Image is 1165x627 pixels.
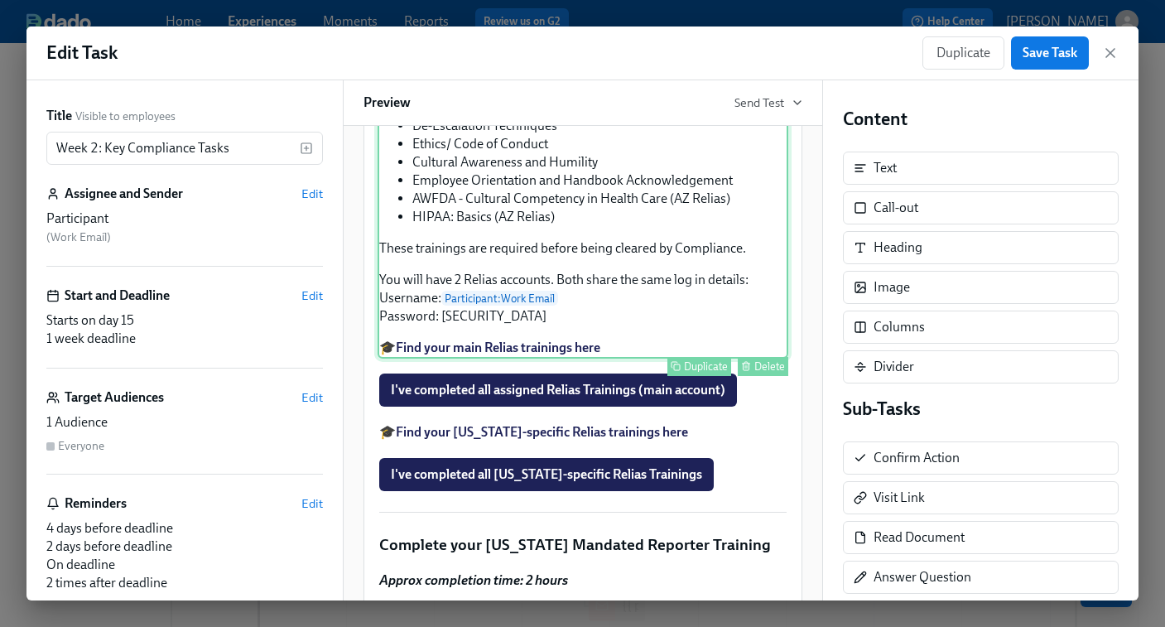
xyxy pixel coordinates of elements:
[874,199,918,217] div: Call-out
[738,357,788,376] button: Delete
[75,109,176,124] span: Visible to employees
[874,489,925,507] div: Visit Link
[378,533,788,557] div: Complete your [US_STATE] Mandated Reporter Training
[378,422,788,443] div: 🎓Find your [US_STATE]-specific Relias trainings here
[378,456,788,493] div: I've completed all [US_STATE]-specific Relias Trainings
[874,278,910,297] div: Image
[843,481,1119,514] div: Visit Link
[301,389,323,406] button: Edit
[46,185,323,267] div: Assignee and SenderEditParticipant (Work Email)
[874,568,971,586] div: Answer Question
[46,230,111,244] span: ( Work Email )
[46,287,323,369] div: Start and DeadlineEditStarts on day 151 week deadline
[378,52,788,359] div: Approx completion time: 1 hour Work through all lessons in [GEOGRAPHIC_DATA], focusing on: De-Esc...
[46,41,118,65] h1: Edit Task
[667,357,731,376] button: Duplicate
[46,413,323,432] div: 1 Audience
[843,311,1119,344] div: Columns
[843,350,1119,383] div: Divider
[874,528,965,547] div: Read Document
[300,142,313,155] svg: Insert text variable
[843,561,1119,594] div: Answer Question
[301,495,323,512] button: Edit
[65,388,164,407] h6: Target Audiences
[684,360,728,373] div: Duplicate
[65,494,127,513] h6: Reminders
[874,318,925,336] div: Columns
[46,210,323,228] div: Participant
[1023,45,1077,61] span: Save Task
[874,449,960,467] div: Confirm Action
[378,372,788,408] div: I've completed all assigned Relias Trainings (main account)
[843,271,1119,304] div: Image
[301,186,323,202] button: Edit
[46,556,323,574] div: On deadline
[46,494,323,592] div: RemindersEdit4 days before deadline2 days before deadlineOn deadline2 times after deadline
[922,36,1004,70] button: Duplicate
[936,45,990,61] span: Duplicate
[843,191,1119,224] div: Call-out
[46,574,323,592] div: 2 times after deadline
[874,239,922,257] div: Heading
[843,107,1119,132] h4: Content
[301,287,323,304] button: Edit
[1011,36,1089,70] button: Save Task
[46,519,323,538] div: 4 days before deadline
[363,94,411,112] h6: Preview
[843,441,1119,475] div: Confirm Action
[58,438,104,454] div: Everyone
[874,358,914,376] div: Divider
[754,360,785,373] div: Delete
[46,388,323,475] div: Target AudiencesEdit1 AudienceEveryone
[874,159,897,177] div: Text
[46,330,136,346] span: 1 week deadline
[734,94,802,111] button: Send Test
[843,397,1119,422] h4: Sub-Tasks
[843,521,1119,554] div: Read Document
[843,152,1119,185] div: Text
[46,107,72,125] label: Title
[46,311,323,330] div: Starts on day 15
[843,231,1119,264] div: Heading
[65,185,183,203] h6: Assignee and Sender
[46,538,323,556] div: 2 days before deadline
[65,287,170,305] h6: Start and Deadline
